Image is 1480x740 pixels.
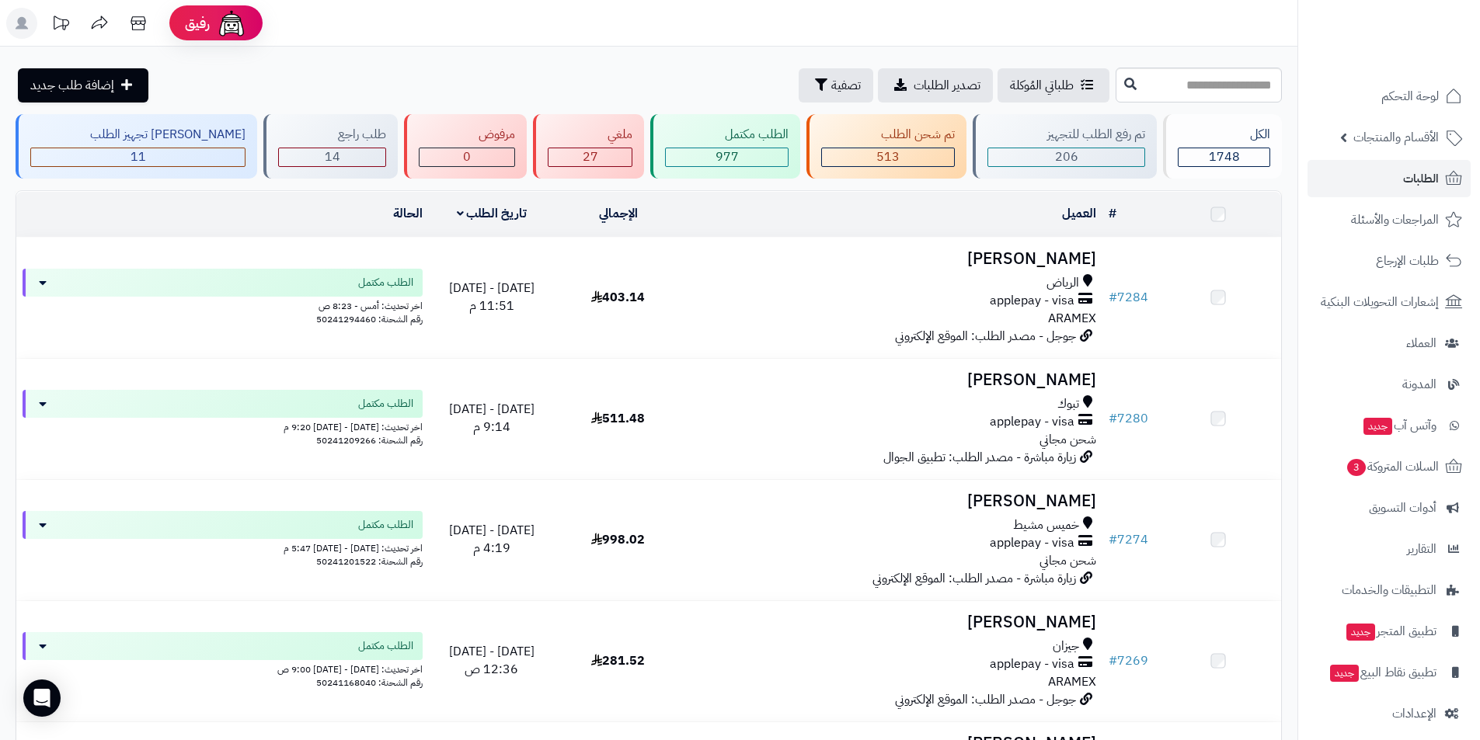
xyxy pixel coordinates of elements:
span: الطلبات [1403,168,1439,189]
div: ملغي [548,126,632,144]
a: طلب راجع 14 [260,114,401,179]
span: التقارير [1407,538,1436,560]
span: 1748 [1209,148,1240,166]
span: [DATE] - [DATE] 4:19 م [449,521,535,558]
span: # [1109,530,1117,549]
a: وآتس آبجديد [1308,407,1471,444]
div: اخر تحديث: أمس - 8:23 ص [23,297,423,313]
span: 281.52 [591,651,645,670]
span: تبوك [1057,395,1079,413]
a: التقارير [1308,530,1471,568]
span: شحن مجاني [1039,430,1096,449]
a: تطبيق نقاط البيعجديد [1308,654,1471,691]
a: #7284 [1109,288,1148,307]
span: 511.48 [591,409,645,428]
span: # [1109,651,1117,670]
a: التطبيقات والخدمات [1308,572,1471,609]
a: [PERSON_NAME] تجهيز الطلب 11 [12,114,260,179]
span: طلباتي المُوكلة [1010,76,1074,95]
span: المدونة [1402,373,1436,395]
a: الإجمالي [599,204,638,223]
span: رقم الشحنة: 50241168040 [316,676,423,690]
div: مرفوض [419,126,515,144]
span: جوجل - مصدر الطلب: الموقع الإلكتروني [895,690,1076,709]
span: ARAMEX [1048,309,1096,328]
a: طلبات الإرجاع [1308,242,1471,280]
span: رقم الشحنة: 50241209266 [316,433,423,447]
span: 206 [1055,148,1078,166]
div: 513 [822,148,954,166]
a: تحديثات المنصة [41,8,80,43]
span: شحن مجاني [1039,551,1096,570]
span: الرياض [1046,274,1079,292]
span: إشعارات التحويلات البنكية [1321,291,1439,313]
span: [DATE] - [DATE] 9:14 م [449,400,535,436]
h3: [PERSON_NAME] [688,492,1096,510]
span: applepay - visa [990,413,1074,431]
h3: [PERSON_NAME] [688,613,1096,631]
span: 403.14 [591,288,645,307]
h3: [PERSON_NAME] [688,250,1096,268]
span: 3 [1347,459,1366,476]
span: 998.02 [591,530,645,549]
span: 977 [716,148,739,166]
div: 977 [666,148,788,166]
a: المراجعات والأسئلة [1308,201,1471,238]
div: 11 [31,148,245,166]
a: الطلبات [1308,160,1471,197]
span: 27 [583,148,598,166]
span: 11 [131,148,146,166]
a: تطبيق المتجرجديد [1308,613,1471,650]
div: Open Intercom Messenger [23,679,61,717]
span: 14 [325,148,340,166]
span: رقم الشحنة: 50241294460 [316,312,423,326]
span: إضافة طلب جديد [30,76,114,95]
span: الطلب مكتمل [358,275,413,290]
div: اخر تحديث: [DATE] - [DATE] 5:47 م [23,539,423,555]
span: لوحة التحكم [1381,85,1439,107]
span: الطلب مكتمل [358,517,413,533]
a: #7269 [1109,651,1148,670]
span: الطلب مكتمل [358,638,413,654]
span: ARAMEX [1048,672,1096,691]
div: طلب راجع [278,126,386,144]
div: 27 [548,148,632,166]
span: التطبيقات والخدمات [1342,579,1436,601]
span: applepay - visa [990,655,1074,673]
span: العملاء [1406,332,1436,354]
a: تصدير الطلبات [878,68,993,102]
span: زيارة مباشرة - مصدر الطلب: تطبيق الجوال [883,448,1076,467]
span: جيزان [1053,638,1079,655]
div: اخر تحديث: [DATE] - [DATE] 9:00 ص [23,660,423,676]
a: العملاء [1308,325,1471,362]
a: العميل [1062,204,1096,223]
span: 0 [463,148,471,166]
span: رقم الشحنة: 50241201522 [316,554,423,568]
span: خميس مشيط [1013,516,1079,534]
span: applepay - visa [990,534,1074,552]
span: تطبيق المتجر [1345,620,1436,642]
div: [PERSON_NAME] تجهيز الطلب [30,126,246,144]
a: الطلب مكتمل 977 [647,114,803,179]
a: #7280 [1109,409,1148,428]
span: الإعدادات [1392,703,1436,724]
span: وآتس آب [1362,415,1436,436]
span: 513 [876,148,900,166]
span: تصدير الطلبات [914,76,980,95]
a: إضافة طلب جديد [18,68,148,102]
span: المراجعات والأسئلة [1351,209,1439,231]
a: أدوات التسويق [1308,489,1471,526]
span: الأقسام والمنتجات [1353,127,1439,148]
span: [DATE] - [DATE] 11:51 م [449,279,535,315]
div: اخر تحديث: [DATE] - [DATE] 9:20 م [23,418,423,434]
span: رفيق [185,14,210,33]
a: المدونة [1308,366,1471,403]
div: تم رفع الطلب للتجهيز [987,126,1145,144]
span: جديد [1330,665,1359,682]
a: الكل1748 [1160,114,1285,179]
div: 14 [279,148,385,166]
span: [DATE] - [DATE] 12:36 ص [449,642,535,679]
a: تاريخ الطلب [457,204,528,223]
img: ai-face.png [216,8,247,39]
a: ملغي 27 [530,114,647,179]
